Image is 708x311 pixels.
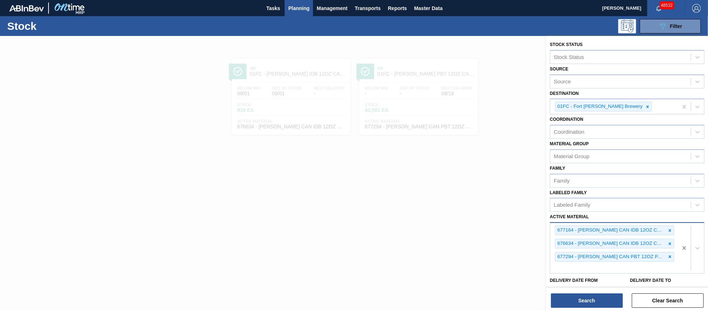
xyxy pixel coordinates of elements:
label: Source [550,67,568,72]
div: Labeled Family [554,202,590,208]
label: Delivery Date from [550,278,598,283]
label: Coordination [550,117,583,122]
label: Delivery Date to [630,278,671,283]
span: Tasks [265,4,281,13]
div: Stock Status [554,54,584,60]
div: 677294 - [PERSON_NAME] CAN PBT 12OZ PABST LAGER TWNSTK 30/ [555,252,666,261]
button: Filter [640,19,701,33]
div: Programming: no user selected [618,19,636,33]
span: Reports [388,4,407,13]
div: 677164 - [PERSON_NAME] CAN IDB 12OZ CAN PK 12/12 CAN 0924 [555,226,666,235]
label: Family [550,166,565,171]
div: 676634 - [PERSON_NAME] CAN IDB 12OZ CAN PK 12/12 CAN 0123 [555,239,666,248]
label: Material Group [550,141,589,146]
span: Planning [288,4,309,13]
button: Notifications [647,3,670,13]
div: Source [554,78,571,84]
span: Filter [670,23,682,29]
span: Transports [355,4,381,13]
label: Destination [550,91,579,96]
div: Family [554,178,570,184]
span: Management [317,4,348,13]
img: TNhmsLtSVTkK8tSr43FrP2fwEKptu5GPRR3wAAAABJRU5ErkJggg== [9,5,44,12]
h1: Stock [7,22,115,30]
div: 01FC - Fort [PERSON_NAME] Brewery [555,102,644,111]
img: Logout [692,4,701,13]
label: Active Material [550,214,589,219]
span: Master Data [414,4,442,13]
label: Labeled Family [550,190,587,195]
span: 48532 [659,1,674,9]
div: Coordination [554,129,584,135]
label: Stock Status [550,42,583,47]
div: Material Group [554,153,589,159]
